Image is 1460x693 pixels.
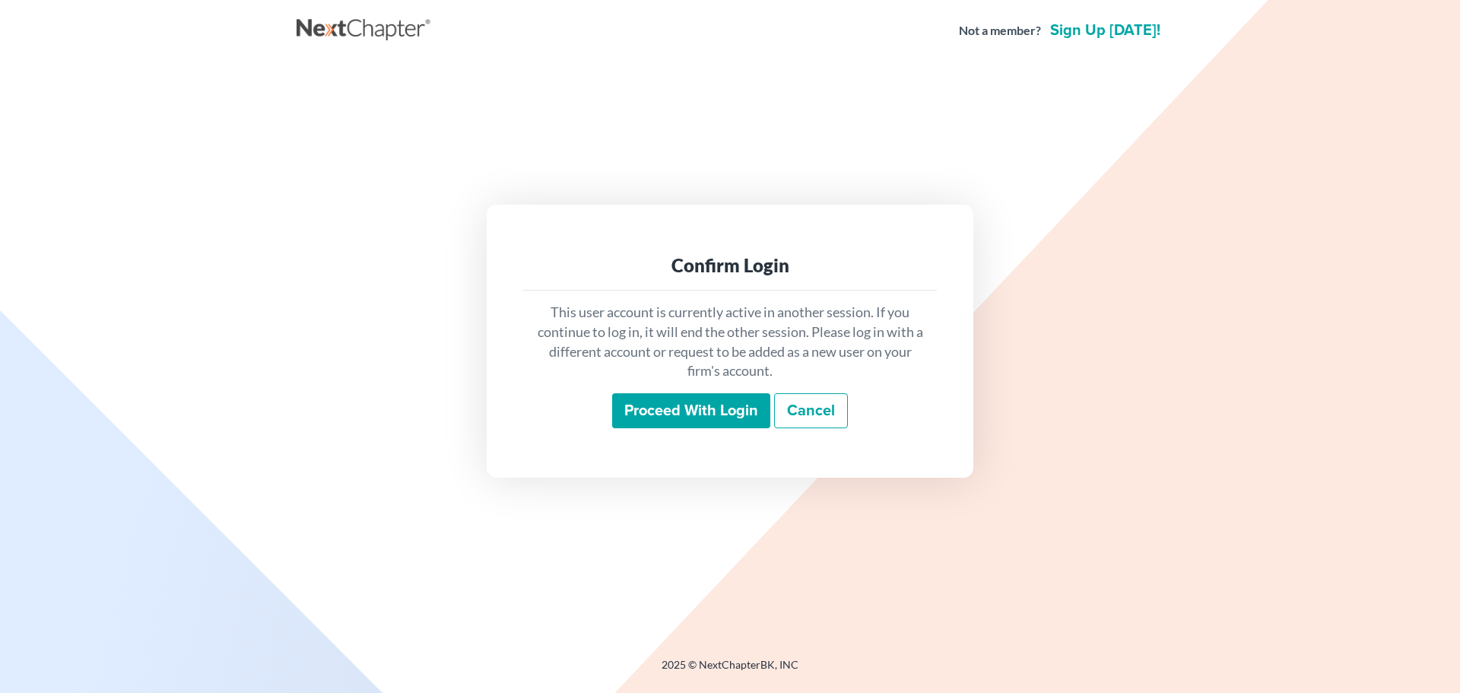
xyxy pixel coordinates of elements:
[959,22,1041,40] strong: Not a member?
[535,303,925,381] p: This user account is currently active in another session. If you continue to log in, it will end ...
[535,253,925,278] div: Confirm Login
[297,657,1163,685] div: 2025 © NextChapterBK, INC
[612,393,770,428] input: Proceed with login
[1047,23,1163,38] a: Sign up [DATE]!
[774,393,848,428] a: Cancel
